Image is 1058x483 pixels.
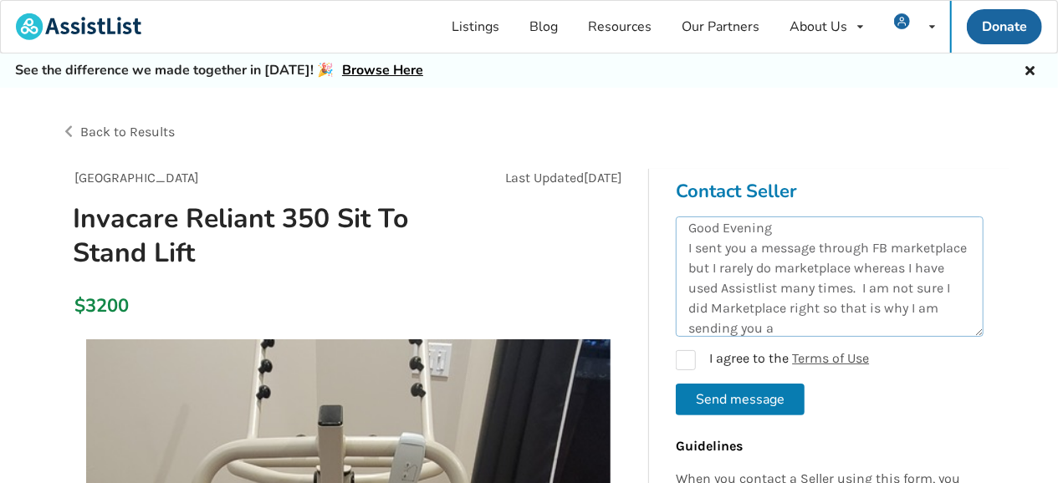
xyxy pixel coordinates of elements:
[676,350,869,370] label: I agree to the
[676,438,743,454] b: Guidelines
[505,170,584,186] span: Last Updated
[676,384,805,415] button: Send message
[437,1,515,53] a: Listings
[676,216,984,337] textarea: Good Evening I sent you a message through FB marketplace but I rarely do marketplace whereas I ha...
[894,13,910,29] img: user icon
[574,1,667,53] a: Resources
[16,13,141,40] img: assistlist-logo
[790,20,848,33] div: About Us
[15,62,423,79] h5: See the difference we made together in [DATE]! 🎉
[80,124,175,140] span: Back to Results
[342,61,423,79] a: Browse Here
[74,294,84,318] div: $3200
[59,201,455,270] h1: Invacare Reliant 350 Sit To Stand Lift
[792,350,869,366] a: Terms of Use
[74,170,199,186] span: [GEOGRAPHIC_DATA]
[676,180,984,203] h3: Contact Seller
[584,170,622,186] span: [DATE]
[667,1,775,53] a: Our Partners
[967,9,1042,44] a: Donate
[515,1,574,53] a: Blog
